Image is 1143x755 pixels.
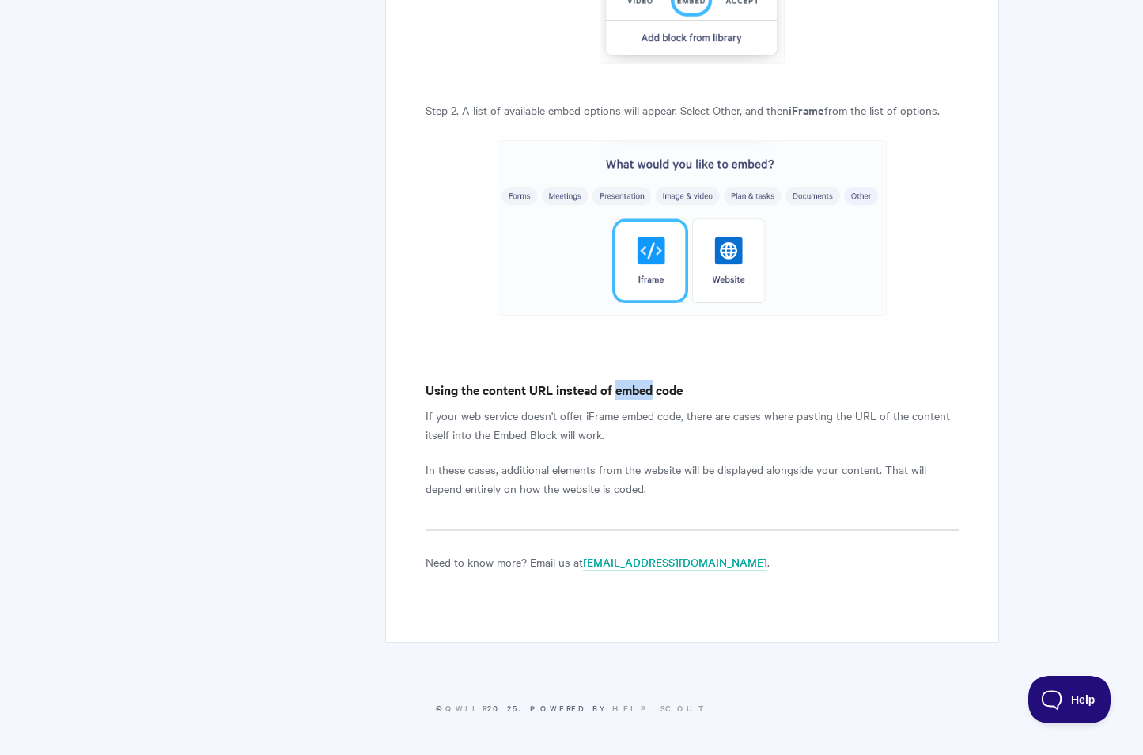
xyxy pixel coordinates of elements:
[426,380,958,400] h4: Using the content URL instead of embed code
[445,702,487,714] a: Qwilr
[530,702,708,714] span: Powered by
[426,552,958,571] p: Need to know more? Email us at .
[1028,676,1111,723] iframe: Toggle Customer Support
[426,101,958,120] p: Step 2. A list of available embed options will appear. Select Other, and then from the list of op...
[583,554,767,571] a: [EMAIL_ADDRESS][DOMAIN_NAME]
[426,460,958,498] p: In these cases, additional elements from the website will be displayed alongside your content. Th...
[145,701,999,715] p: © 2025.
[426,406,958,444] p: If your web service doesn't offer iFrame embed code, there are cases where pasting the URL of the...
[498,140,887,316] img: file-07ec1DqTDO.png
[612,702,708,714] a: Help Scout
[789,101,824,118] strong: iFrame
